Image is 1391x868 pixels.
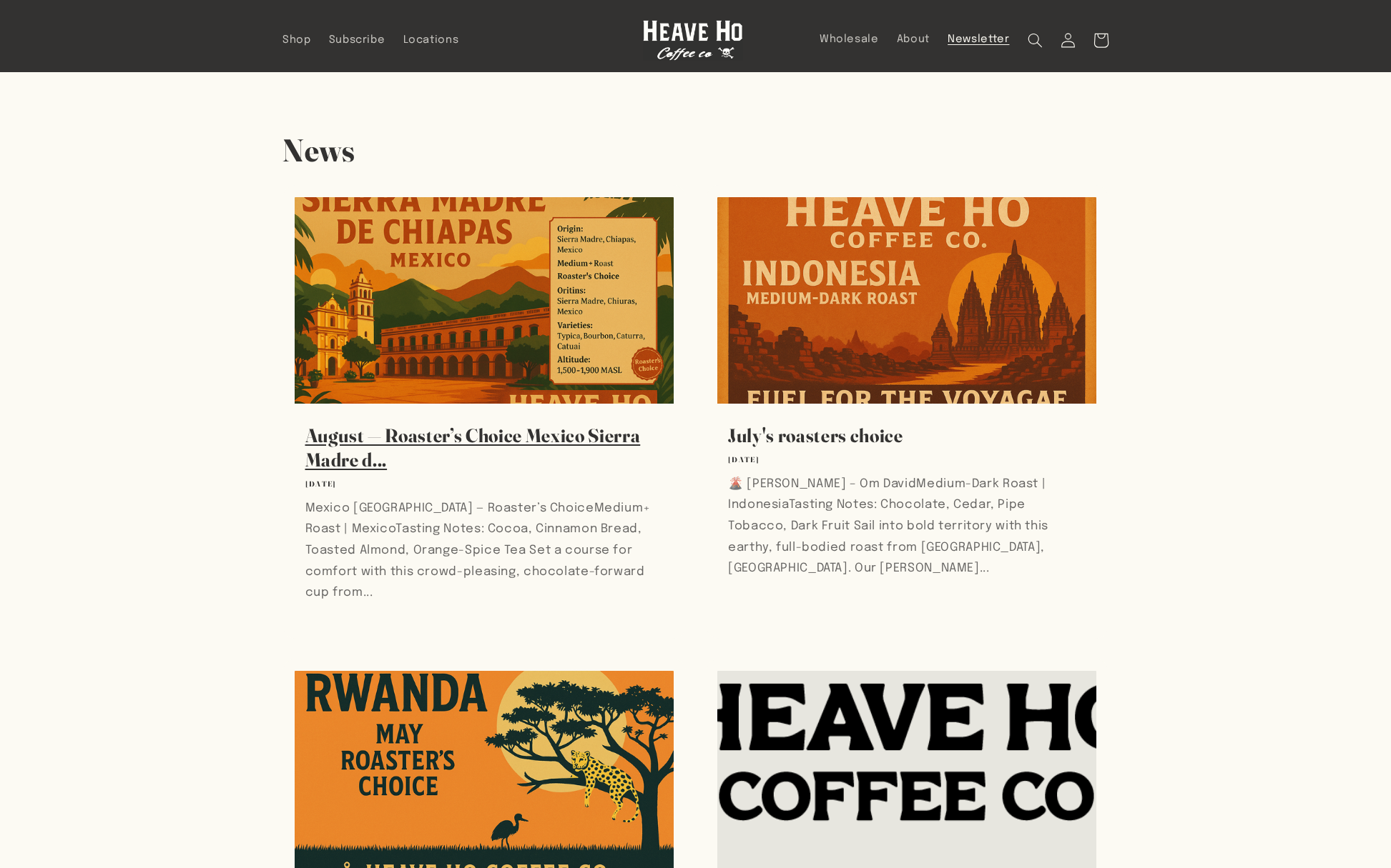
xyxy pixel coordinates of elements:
[820,33,879,46] span: Wholesale
[728,424,1086,448] a: July's roasters choice
[329,34,385,47] span: Subscribe
[897,33,930,46] span: About
[403,34,459,47] span: Locations
[1018,24,1051,56] summary: Search
[888,24,938,55] a: About
[282,34,311,47] span: Shop
[394,24,468,56] a: Locations
[810,24,888,55] a: Wholesale
[273,24,320,56] a: Shop
[643,20,743,61] img: Heave Ho Coffee Co
[939,24,1019,55] a: Newsletter
[282,130,1109,171] h1: News
[305,424,664,472] a: August — Roaster’s Choice Mexico Sierra Madre d...
[948,33,1009,46] span: Newsletter
[320,24,394,56] a: Subscribe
